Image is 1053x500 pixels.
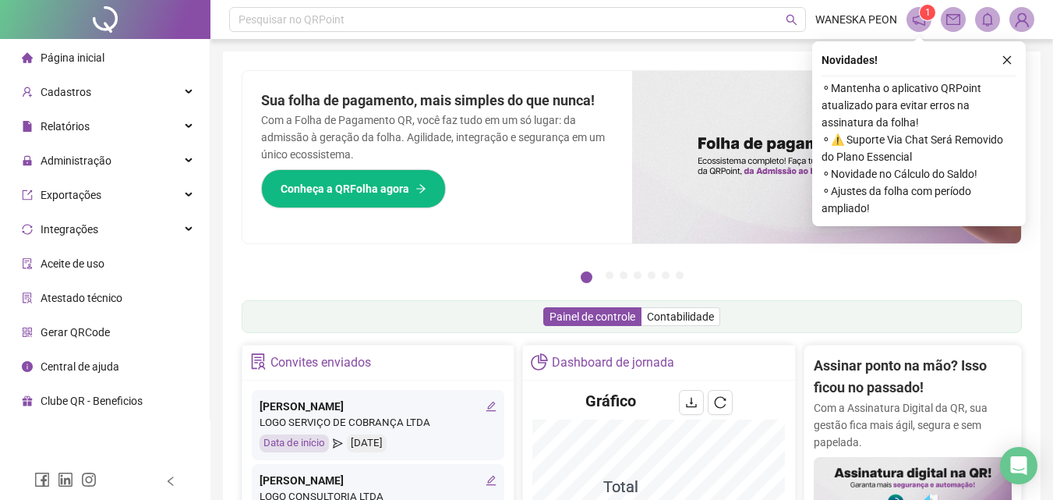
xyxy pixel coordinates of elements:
span: Exportações [41,189,101,201]
span: file [22,121,33,132]
span: ⚬ ⚠️ Suporte Via Chat Será Removido do Plano Essencial [822,131,1016,165]
div: [DATE] [347,434,387,452]
button: 2 [606,271,613,279]
span: Painel de controle [549,310,635,323]
span: search [786,14,797,26]
span: download [685,396,698,409]
button: 4 [634,271,641,279]
span: export [22,190,33,200]
span: qrcode [22,327,33,338]
span: ⚬ Mantenha o aplicativo QRPoint atualizado para evitar erros na assinatura da folha! [822,80,1016,131]
button: 7 [676,271,684,279]
p: Com a Assinatura Digital da QR, sua gestão fica mais ágil, segura e sem papelada. [814,399,1012,451]
button: 5 [648,271,655,279]
span: Cadastros [41,86,91,98]
div: Data de início [260,434,329,452]
p: Com a Folha de Pagamento QR, você faz tudo em um só lugar: da admissão à geração da folha. Agilid... [261,112,613,163]
span: home [22,52,33,63]
span: ⚬ Ajustes da folha com período ampliado! [822,183,1016,217]
span: bell [981,12,995,27]
span: Contabilidade [647,310,714,323]
button: Conheça a QRFolha agora [261,169,446,208]
span: instagram [81,472,97,488]
div: Convites enviados [270,349,371,376]
span: Relatórios [41,120,90,133]
span: edit [486,475,496,486]
span: pie-chart [531,353,547,370]
span: user-add [22,87,33,98]
span: Clube QR - Beneficios [41,395,143,407]
span: send [333,434,343,452]
h4: Gráfico [585,390,636,412]
button: 3 [620,271,627,279]
span: 1 [925,7,931,18]
span: Central de ajuda [41,360,119,373]
span: reload [714,396,726,409]
span: arrow-right [415,183,426,194]
h2: Sua folha de pagamento, mais simples do que nunca! [261,90,613,112]
img: banner%2F8d14a306-6205-4263-8e5b-06e9a85ad873.png [632,71,1022,243]
span: audit [22,258,33,269]
span: lock [22,155,33,166]
button: 1 [581,271,592,283]
span: linkedin [58,472,73,488]
span: ⚬ Novidade no Cálculo do Saldo! [822,165,1016,183]
div: Dashboard de jornada [552,349,674,376]
span: facebook [34,472,50,488]
span: info-circle [22,361,33,372]
h2: Assinar ponto na mão? Isso ficou no passado! [814,355,1012,399]
span: Integrações [41,223,98,236]
span: solution [22,293,33,303]
span: WANESKA PEON [815,11,897,28]
span: Página inicial [41,51,104,64]
span: close [1002,55,1012,66]
span: sync [22,224,33,235]
span: notification [912,12,926,27]
img: 80603 [1010,8,1034,31]
span: solution [250,353,267,370]
div: [PERSON_NAME] [260,472,496,489]
button: 6 [662,271,670,279]
span: Conheça a QRFolha agora [281,180,409,197]
div: LOGO SERVIÇO DE COBRANÇA LTDA [260,415,496,431]
sup: 1 [920,5,935,20]
span: edit [486,401,496,412]
div: Open Intercom Messenger [1000,447,1037,484]
span: Atestado técnico [41,292,122,304]
span: Gerar QRCode [41,326,110,339]
span: Novidades ! [822,51,878,69]
div: [PERSON_NAME] [260,398,496,415]
span: gift [22,395,33,406]
span: mail [946,12,960,27]
span: Administração [41,154,111,167]
span: Aceite de uso [41,257,104,270]
span: left [165,476,176,487]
